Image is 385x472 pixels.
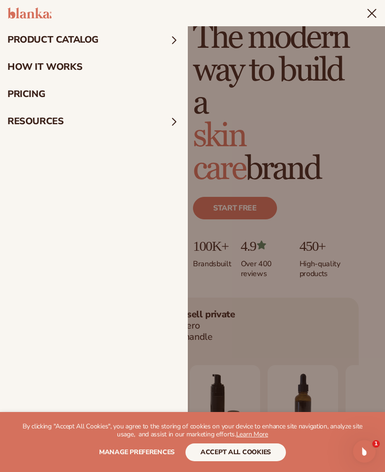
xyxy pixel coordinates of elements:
button: accept all cookies [185,443,286,461]
iframe: Intercom live chat [353,440,376,463]
a: Learn More [236,430,268,439]
span: 1 [372,440,380,448]
img: logo [8,7,52,19]
button: Manage preferences [99,443,175,461]
span: Manage preferences [99,448,175,457]
summary: Menu [366,7,377,19]
p: By clicking "Accept All Cookies", you agree to the storing of cookies on your device to enhance s... [19,423,366,439]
